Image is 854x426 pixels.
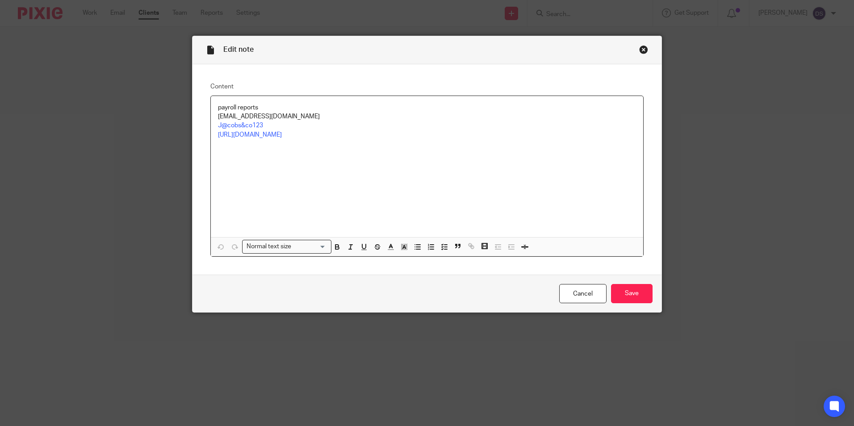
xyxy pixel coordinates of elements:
[218,132,282,138] a: [URL][DOMAIN_NAME]
[210,82,644,91] label: Content
[218,122,263,129] a: J@cobs&co123
[218,103,636,112] p: payroll reports
[223,46,254,53] span: Edit note
[611,284,653,303] input: Save
[244,242,293,251] span: Normal text size
[242,240,331,254] div: Search for option
[639,45,648,54] div: Close this dialog window
[294,242,326,251] input: Search for option
[559,284,607,303] a: Cancel
[218,112,636,121] p: [EMAIL_ADDRESS][DOMAIN_NAME]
